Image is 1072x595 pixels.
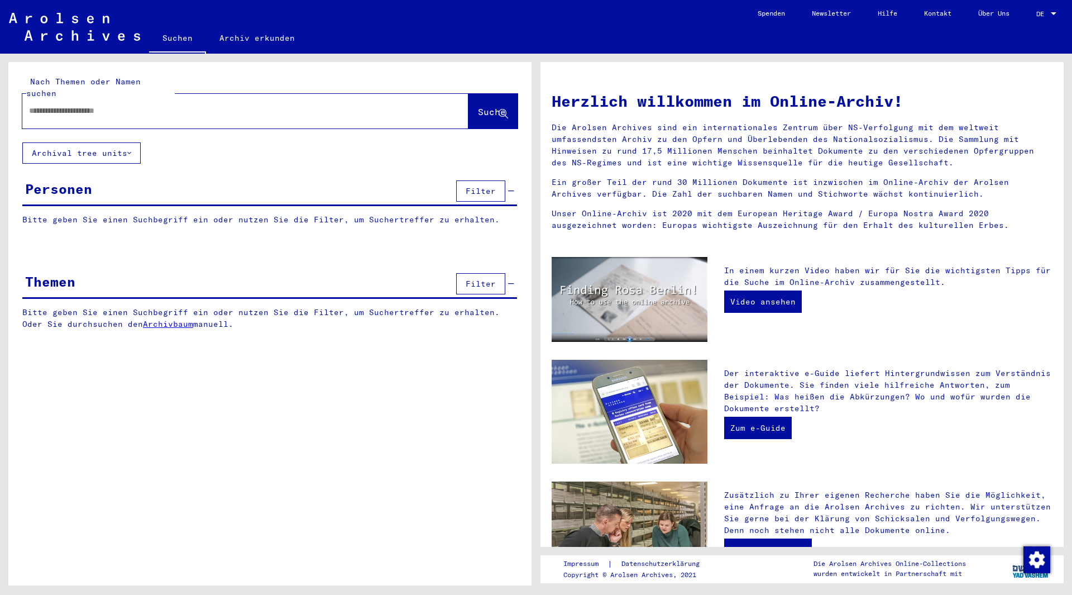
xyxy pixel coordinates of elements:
[143,319,193,329] a: Archivbaum
[456,180,505,202] button: Filter
[468,94,518,128] button: Suche
[552,89,1052,113] h1: Herzlich willkommen im Online-Archiv!
[466,186,496,196] span: Filter
[149,25,206,54] a: Suchen
[552,257,707,342] img: video.jpg
[552,208,1052,231] p: Unser Online-Archiv ist 2020 mit dem European Heritage Award / Europa Nostra Award 2020 ausgezeic...
[1023,546,1050,573] img: Zustimmung ändern
[724,291,802,313] a: Video ansehen
[25,179,92,199] div: Personen
[1010,555,1052,583] img: yv_logo.png
[813,569,966,579] p: wurden entwickelt in Partnerschaft mit
[478,106,506,117] span: Suche
[724,265,1052,288] p: In einem kurzen Video haben wir für Sie die wichtigsten Tipps für die Suche im Online-Archiv zusa...
[22,307,518,330] p: Bitte geben Sie einen Suchbegriff ein oder nutzen Sie die Filter, um Suchertreffer zu erhalten. O...
[466,279,496,289] span: Filter
[1036,10,1049,18] span: DE
[563,558,607,570] a: Impressum
[724,539,812,561] a: Anfrage stellen
[1023,546,1050,573] div: Zustimmung ändern
[724,368,1052,415] p: Der interaktive e-Guide liefert Hintergrundwissen zum Verständnis der Dokumente. Sie finden viele...
[206,25,308,51] a: Archiv erkunden
[22,142,141,164] button: Archival tree units
[724,489,1052,536] p: Zusätzlich zu Ihrer eigenen Recherche haben Sie die Möglichkeit, eine Anfrage an die Arolsen Arch...
[552,122,1052,169] p: Die Arolsen Archives sind ein internationales Zentrum über NS-Verfolgung mit dem weltweit umfasse...
[25,272,75,292] div: Themen
[552,177,1052,200] p: Ein großer Teil der rund 30 Millionen Dokumente ist inzwischen im Online-Archiv der Arolsen Archi...
[552,482,707,586] img: inquiries.jpg
[456,273,505,294] button: Filter
[22,214,517,226] p: Bitte geben Sie einen Suchbegriff ein oder nutzen Sie die Filter, um Suchertreffer zu erhalten.
[9,13,140,41] img: Arolsen_neg.svg
[813,559,966,569] p: Die Arolsen Archives Online-Collections
[563,558,713,570] div: |
[552,360,707,464] img: eguide.jpg
[26,77,141,98] mat-label: Nach Themen oder Namen suchen
[612,558,713,570] a: Datenschutzerklärung
[563,570,713,580] p: Copyright © Arolsen Archives, 2021
[724,417,792,439] a: Zum e-Guide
